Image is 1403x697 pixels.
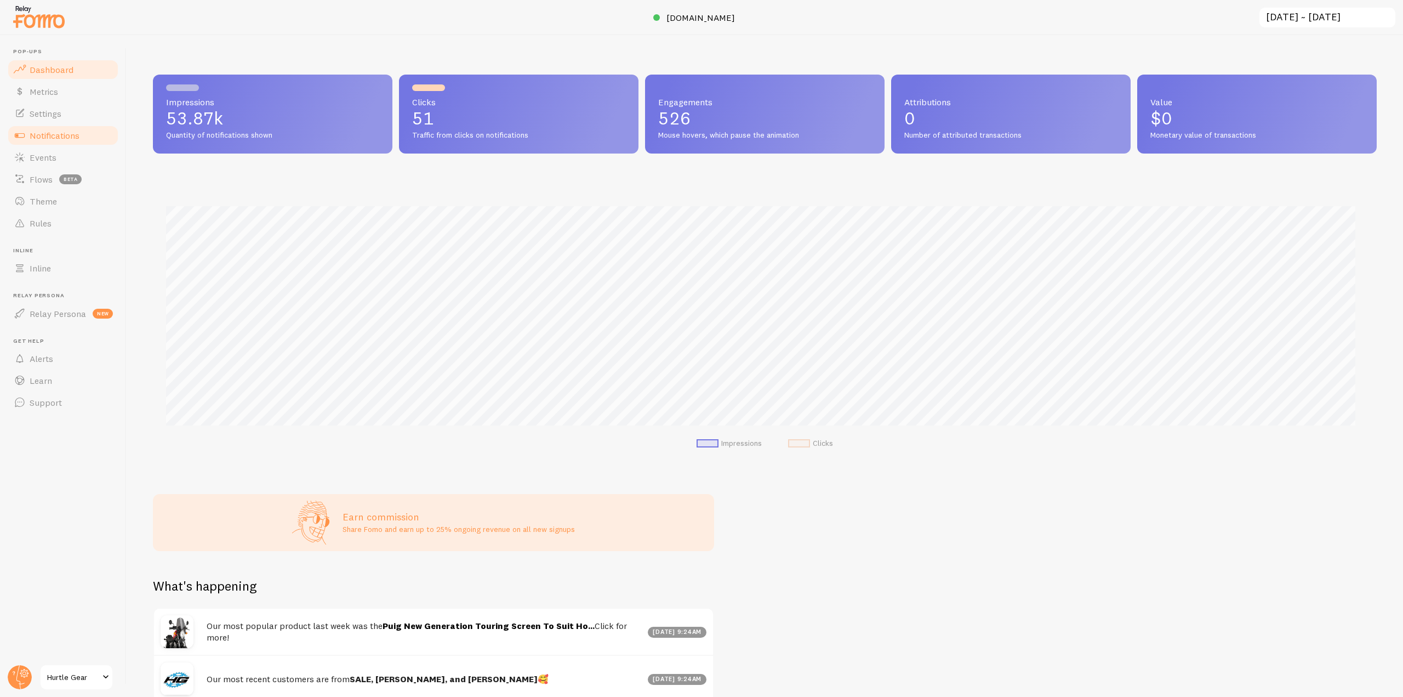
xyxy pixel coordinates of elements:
span: Inline [30,263,51,274]
p: Share Fomo and earn up to 25% ongoing revenue on all new signups [343,524,575,535]
h4: Our most popular product last week was the Click for more! [207,620,641,643]
a: Flows beta [7,168,119,190]
p: 51 [412,110,625,127]
span: Clicks [412,98,625,106]
a: Support [7,392,119,413]
a: Puig New Generation Touring Screen To Suit Ho... [383,620,595,631]
span: Metrics [30,86,58,97]
a: Inline [7,257,119,279]
span: Settings [30,108,61,119]
span: Mouse hovers, which pause the animation [658,131,871,140]
span: Dashboard [30,64,73,75]
span: Attributions [904,98,1117,106]
a: Rules [7,212,119,234]
span: Rules [30,218,52,229]
a: Relay Persona new [7,303,119,325]
span: Events [30,152,56,163]
a: Theme [7,190,119,212]
span: Relay Persona [30,308,86,319]
a: Events [7,146,119,168]
a: Learn [7,370,119,392]
span: Relay Persona [13,292,119,299]
span: Pop-ups [13,48,119,55]
span: Hurtle Gear [47,671,99,684]
strong: SALE, [PERSON_NAME], and [PERSON_NAME] [350,673,538,684]
span: new [93,309,113,319]
h3: Earn commission [343,511,575,523]
span: beta [59,174,82,184]
span: Inline [13,247,119,254]
h4: Our most recent customers are from 🥰 [207,673,641,685]
li: Clicks [788,439,833,449]
a: Metrics [7,81,119,103]
div: [DATE] 9:24am [648,674,707,685]
span: Value [1150,98,1364,106]
a: Dashboard [7,59,119,81]
h2: What's happening [153,577,256,594]
span: Support [30,397,62,408]
span: Engagements [658,98,871,106]
span: Get Help [13,338,119,345]
img: fomo-relay-logo-orange.svg [12,3,66,31]
span: Notifications [30,130,79,141]
span: Alerts [30,353,53,364]
a: Notifications [7,124,119,146]
a: Hurtle Gear [39,664,113,690]
span: Monetary value of transactions [1150,131,1364,140]
span: Traffic from clicks on notifications [412,131,625,140]
li: Impressions [697,439,762,449]
span: Theme [30,196,57,207]
span: Quantity of notifications shown [166,131,379,140]
a: Alerts [7,348,119,370]
span: Number of attributed transactions [904,131,1117,140]
span: $0 [1150,107,1172,129]
div: [DATE] 9:24am [648,627,707,638]
p: 0 [904,110,1117,127]
span: Flows [30,174,53,185]
a: Settings [7,103,119,124]
span: Learn [30,375,52,386]
p: 526 [658,110,871,127]
p: 53.87k [166,110,379,127]
span: Impressions [166,98,379,106]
